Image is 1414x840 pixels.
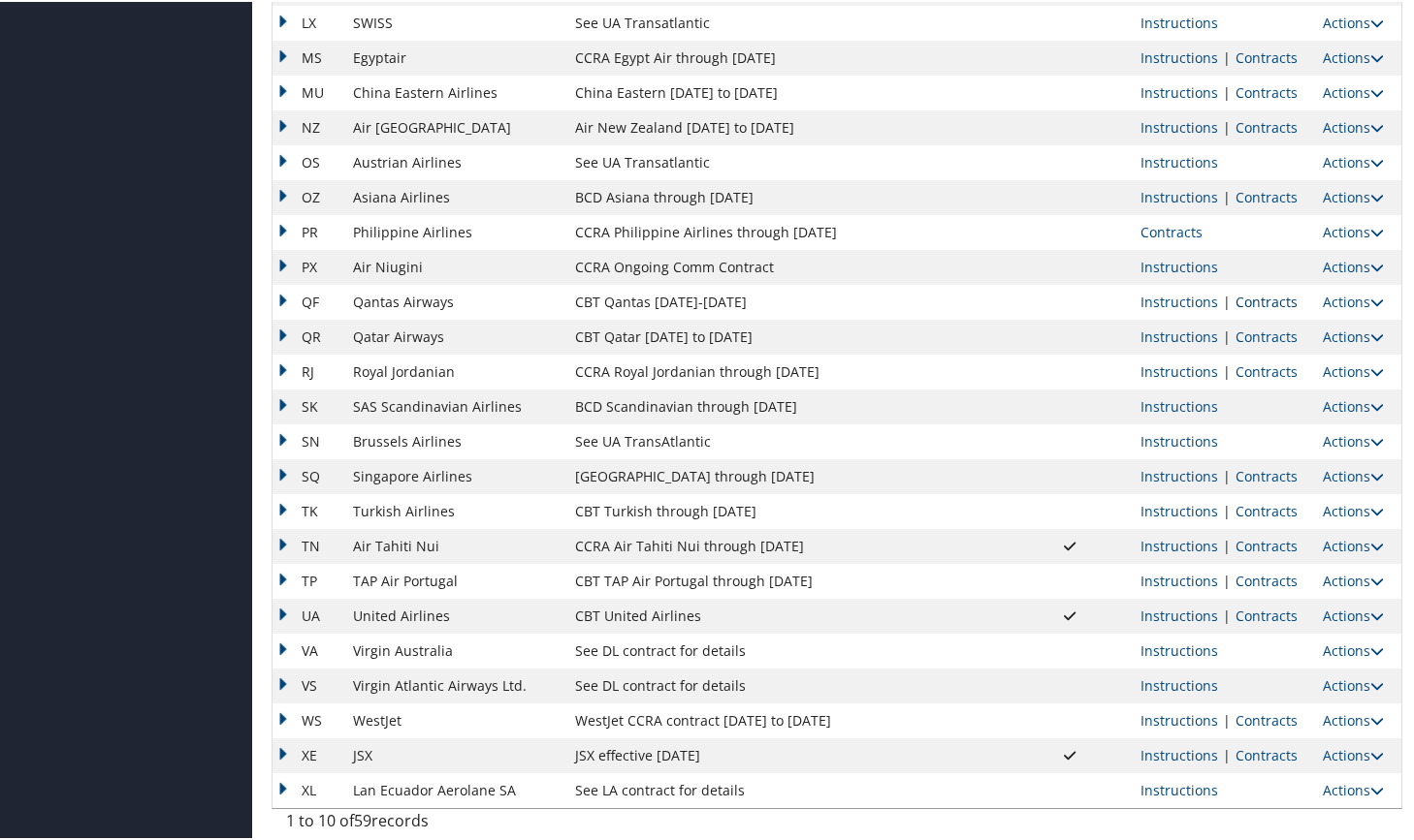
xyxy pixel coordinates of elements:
td: NZ [273,109,343,143]
a: View Contracts [1236,744,1298,762]
td: UA [273,597,343,632]
td: VA [273,632,343,667]
td: CBT Qantas [DATE]-[DATE] [565,283,1009,318]
a: View Ticketing Instructions [1141,605,1218,623]
td: CBT Turkish through [DATE] [565,492,1009,527]
a: View Contracts [1236,605,1298,623]
a: Actions [1323,430,1384,449]
a: Actions [1323,674,1384,693]
a: Actions [1323,500,1384,518]
span: | [1218,605,1236,623]
a: Actions [1323,151,1384,170]
td: TAP Air Portugal [343,562,565,597]
td: Virgin Australia [343,632,565,667]
a: View Ticketing Instructions [1141,395,1218,414]
td: MU [273,74,343,109]
a: Actions [1323,639,1384,658]
a: View Ticketing Instructions [1141,779,1218,797]
td: BCD Scandinavian through [DATE] [565,388,1009,422]
td: Royal Jordanian [343,353,565,388]
td: RJ [273,353,343,388]
a: Actions [1323,605,1384,623]
span: 59 [354,808,371,829]
a: Actions [1323,779,1384,797]
span: | [1218,360,1236,379]
a: Actions [1323,570,1384,588]
a: Actions [1323,12,1384,30]
span: | [1218,744,1236,762]
a: View Contracts [1236,535,1298,553]
td: CCRA Air Tahiti Nui through [DATE] [565,527,1009,562]
a: View Ticketing Instructions [1141,81,1218,100]
a: View Ticketing Instructions [1141,500,1218,518]
a: View Ticketing Instructions [1141,116,1218,135]
span: | [1218,465,1236,483]
a: View Ticketing Instructions [1141,12,1218,30]
a: Actions [1323,47,1384,65]
a: View Contracts [1236,326,1298,344]
td: SWISS [343,4,565,39]
td: JSX [343,736,565,771]
td: China Eastern [DATE] to [DATE] [565,74,1009,109]
td: BCD Asiana through [DATE] [565,178,1009,213]
td: Austrian Airlines [343,143,565,178]
td: OZ [273,178,343,213]
td: Singapore Airlines [343,457,565,492]
a: Actions [1323,291,1384,309]
td: SN [273,422,343,457]
a: View Ticketing Instructions [1141,430,1218,449]
a: View Ticketing Instructions [1141,535,1218,553]
a: View Ticketing Instructions [1141,639,1218,658]
td: United Airlines [343,597,565,632]
a: View Ticketing Instructions [1141,47,1218,65]
a: View Contracts [1236,570,1298,588]
a: View Contracts [1236,709,1298,728]
td: LX [273,4,343,39]
a: View Contracts [1236,47,1298,65]
a: Actions [1323,186,1384,204]
span: | [1218,186,1236,204]
a: View Ticketing Instructions [1141,186,1218,204]
span: | [1218,291,1236,309]
td: MS [273,39,343,74]
td: See UA Transatlantic [565,4,1009,39]
a: Actions [1323,360,1384,379]
a: Actions [1323,221,1384,239]
td: OS [273,143,343,178]
td: See DL contract for details [565,632,1009,667]
td: PX [273,248,343,283]
a: View Contracts [1236,186,1298,204]
td: See UA TransAtlantic [565,422,1009,457]
span: | [1218,535,1236,553]
td: WestJet [343,701,565,736]
td: TK [273,492,343,527]
td: XE [273,736,343,771]
td: Virgin Atlantic Airways Ltd. [343,667,565,701]
a: View Contracts [1236,116,1298,135]
a: Actions [1323,256,1384,274]
td: XL [273,771,343,806]
span: | [1218,47,1236,65]
a: View Contracts [1236,500,1298,518]
td: PR [273,213,343,248]
td: Brussels Airlines [343,422,565,457]
a: Actions [1323,465,1384,483]
a: Actions [1323,535,1384,553]
td: CCRA Royal Jordanian through [DATE] [565,353,1009,388]
td: [GEOGRAPHIC_DATA] through [DATE] [565,457,1009,492]
td: CCRA Philippine Airlines through [DATE] [565,213,1009,248]
td: WestJet CCRA contract [DATE] to [DATE] [565,701,1009,736]
a: Actions [1323,709,1384,728]
a: Actions [1323,81,1384,100]
a: Actions [1323,744,1384,762]
td: See LA contract for details [565,771,1009,806]
td: CBT TAP Air Portugal through [DATE] [565,562,1009,597]
a: View Ticketing Instructions [1141,291,1218,309]
td: See UA Transatlantic [565,143,1009,178]
td: Air New Zealand [DATE] to [DATE] [565,109,1009,143]
td: CCRA Ongoing Comm Contract [565,248,1009,283]
td: Qantas Airways [343,283,565,318]
td: SK [273,388,343,422]
span: | [1218,709,1236,728]
a: Actions [1323,326,1384,344]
